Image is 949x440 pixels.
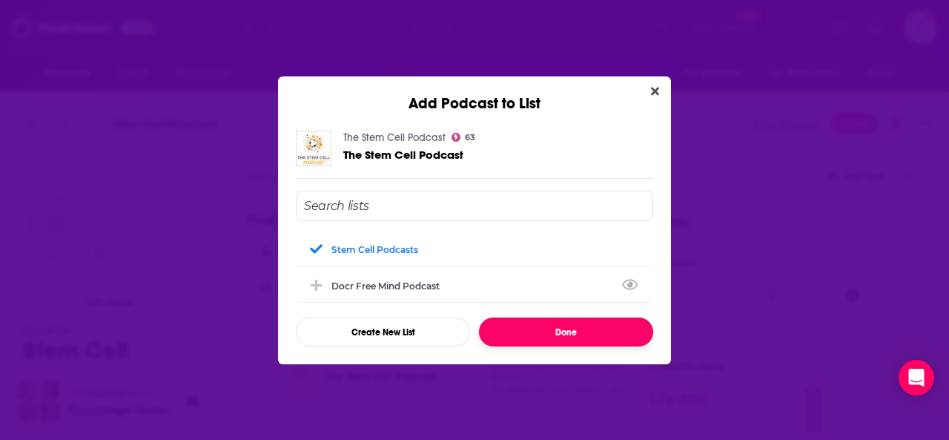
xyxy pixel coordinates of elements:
[465,134,475,141] span: 63
[296,318,470,347] button: Create New List
[645,82,665,101] button: Close
[440,289,449,290] button: View Link
[452,133,475,142] a: 63
[331,280,449,292] div: docr free mind podcast
[278,76,671,113] div: Add Podcast to List
[296,131,331,166] img: The Stem Cell Podcast
[296,191,653,347] div: Add Podcast To List
[343,148,463,161] a: The Stem Cell Podcast
[296,233,653,266] div: Stem Cell Podcasts
[899,360,934,395] div: Open Intercom Messenger
[343,148,463,162] span: The Stem Cell Podcast
[296,191,653,221] input: Search lists
[331,244,418,255] div: Stem Cell Podcasts
[479,318,653,347] button: Done
[343,131,446,144] a: The Stem Cell Podcast
[296,269,653,302] div: docr free mind podcast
